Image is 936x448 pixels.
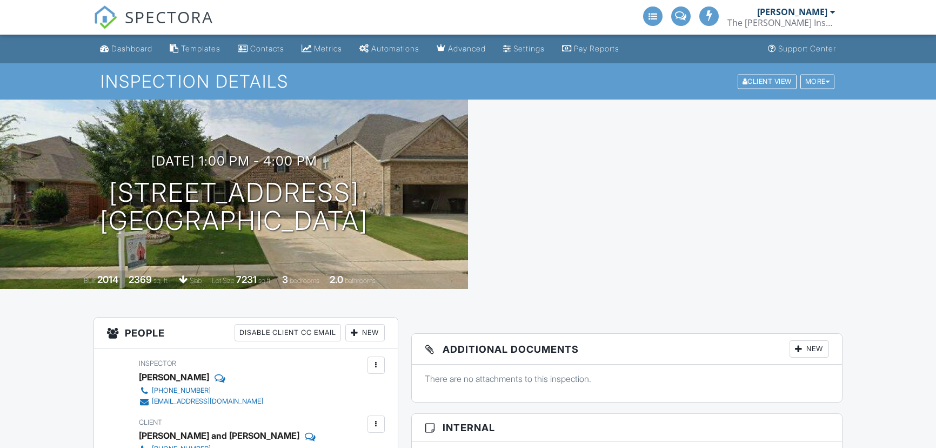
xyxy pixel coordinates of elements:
span: Built [84,276,96,285]
a: Settings [499,39,549,59]
div: 2369 [129,274,152,285]
div: [PERSON_NAME] and [PERSON_NAME] [139,427,299,444]
span: Client [139,418,162,426]
div: Client View [738,74,797,89]
h3: [DATE] 1:00 pm - 4:00 pm [151,154,317,168]
h1: [STREET_ADDRESS] [GEOGRAPHIC_DATA] [100,179,368,236]
span: slab [190,276,202,285]
div: Templates [181,44,220,53]
div: The Wells Inspection Group LLC [727,17,835,28]
span: sq.ft. [258,276,272,285]
h3: Internal [412,414,842,442]
div: Dashboard [111,44,152,53]
p: There are no attachments to this inspection. [425,373,829,385]
div: [PERSON_NAME] [139,369,209,385]
div: 2.0 [330,274,343,285]
a: Advanced [432,39,490,59]
span: sq. ft. [153,276,169,285]
a: [PHONE_NUMBER] [139,385,263,396]
span: bathrooms [345,276,376,285]
div: More [800,74,835,89]
a: Automations (Advanced) [355,39,424,59]
h3: People [94,318,397,348]
a: SPECTORA [93,15,213,37]
img: The Best Home Inspection Software - Spectora [93,5,117,29]
div: Disable Client CC Email [235,324,341,341]
h3: Additional Documents [412,334,842,365]
div: [EMAIL_ADDRESS][DOMAIN_NAME] [152,397,263,406]
div: Advanced [448,44,486,53]
div: 2014 [97,274,118,285]
a: Dashboard [96,39,157,59]
div: New [790,340,829,358]
div: [PERSON_NAME] [757,6,827,17]
div: [PHONE_NUMBER] [152,386,211,395]
div: 3 [282,274,288,285]
span: SPECTORA [125,5,213,28]
a: Templates [165,39,225,59]
h1: Inspection Details [101,72,835,91]
div: Contacts [250,44,284,53]
div: Automations [371,44,419,53]
div: Support Center [778,44,836,53]
a: Metrics [297,39,346,59]
a: Client View [737,77,799,85]
div: Metrics [314,44,342,53]
a: Support Center [764,39,840,59]
div: Settings [513,44,545,53]
a: Pay Reports [558,39,624,59]
span: Inspector [139,359,176,367]
span: Lot Size [212,276,235,285]
div: Pay Reports [574,44,619,53]
a: Contacts [233,39,289,59]
span: bedrooms [290,276,319,285]
div: 7231 [236,274,257,285]
div: New [345,324,385,341]
a: [EMAIL_ADDRESS][DOMAIN_NAME] [139,396,263,407]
